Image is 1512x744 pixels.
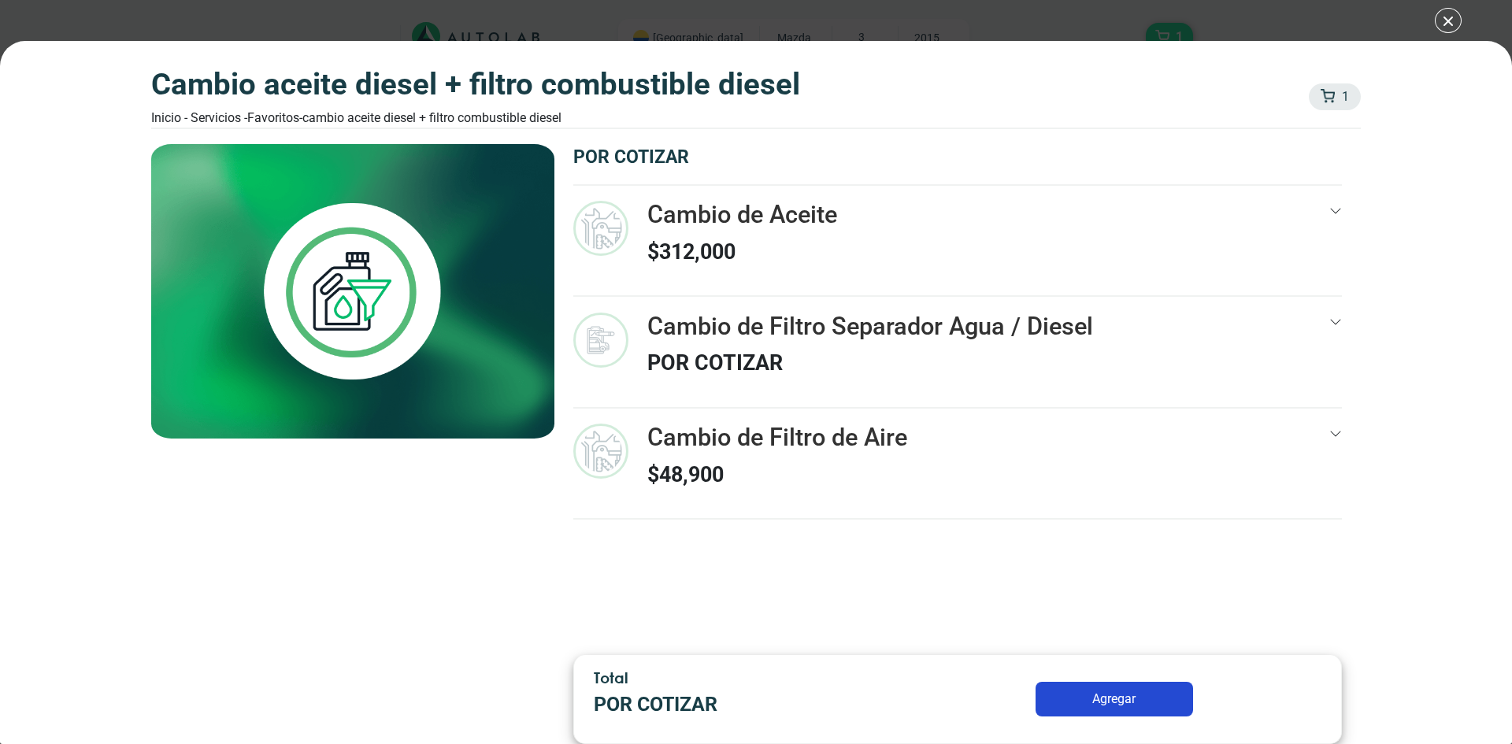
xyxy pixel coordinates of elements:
font: CAMBIO ACEITE DIESEL + FILTRO COMBUSTIBLE DIESEL [302,110,561,125]
div: Inicio - Servicios - Favoritos - [151,109,800,128]
span: Total [594,668,628,687]
p: POR COTIZAR [573,144,1342,172]
img: default_service_icon.svg [573,313,628,368]
button: Agregar [1036,682,1193,716]
p: POR COTIZAR [647,347,1093,379]
p: $ 48,900 [647,459,907,490]
h3: Cambio de Filtro Separador Agua / Diesel [647,313,1093,342]
p: POR COTIZAR [594,690,884,719]
h3: CAMBIO ACEITE DIESEL + FILTRO COMBUSTIBLE DIESEL [151,66,800,102]
h3: Cambio de Aceite [647,201,837,230]
img: mantenimiento_general-v3.svg [573,201,628,256]
img: mantenimiento_general-v3.svg [573,424,628,479]
p: $ 312,000 [647,236,837,268]
h3: Cambio de Filtro de Aire [647,424,907,453]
